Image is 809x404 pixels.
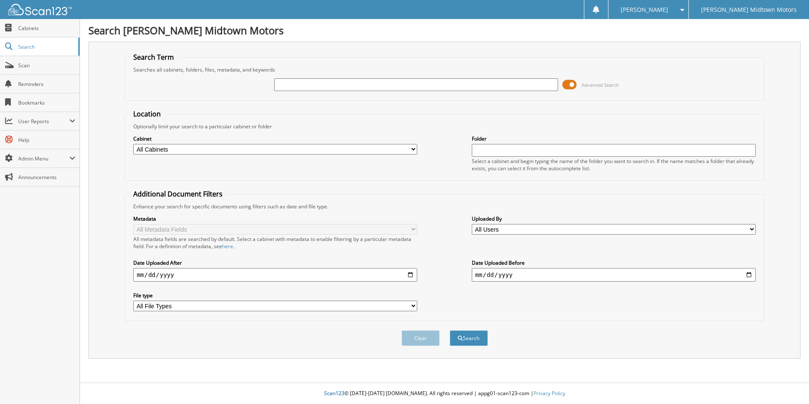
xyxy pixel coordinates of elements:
[129,123,760,130] div: Optionally limit your search to a particular cabinet or folder
[621,7,668,12] span: [PERSON_NAME]
[88,23,801,37] h1: Search [PERSON_NAME] Midtown Motors
[18,43,74,50] span: Search
[402,330,440,346] button: Clear
[133,259,417,266] label: Date Uploaded After
[129,66,760,73] div: Searches all cabinets, folders, files, metadata, and keywords
[133,135,417,142] label: Cabinet
[80,383,809,404] div: © [DATE]-[DATE] [DOMAIN_NAME]. All rights reserved | appg01-scan123-com |
[129,109,165,119] legend: Location
[472,135,756,142] label: Folder
[18,25,75,32] span: Cabinets
[129,53,178,62] legend: Search Term
[581,82,619,88] span: Advanced Search
[18,99,75,106] span: Bookmarks
[133,235,417,250] div: All metadata fields are searched by default. Select a cabinet with metadata to enable filtering b...
[534,390,565,397] a: Privacy Policy
[18,174,75,181] span: Announcements
[472,158,756,172] div: Select a cabinet and begin typing the name of the folder you want to search in. If the name match...
[18,136,75,144] span: Help
[18,155,69,162] span: Admin Menu
[18,118,69,125] span: User Reports
[133,268,417,282] input: start
[129,189,227,199] legend: Additional Document Filters
[472,259,756,266] label: Date Uploaded Before
[18,62,75,69] span: Scan
[222,243,233,250] a: here
[129,203,760,210] div: Enhance your search for specific documents using filters such as date and file type.
[133,292,417,299] label: File type
[450,330,488,346] button: Search
[472,268,756,282] input: end
[767,363,809,404] iframe: Chat Widget
[18,80,75,88] span: Reminders
[701,7,797,12] span: [PERSON_NAME] Midtown Motors
[324,390,344,397] span: Scan123
[133,215,417,222] label: Metadata
[472,215,756,222] label: Uploaded By
[8,4,72,15] img: scan123-logo-white.svg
